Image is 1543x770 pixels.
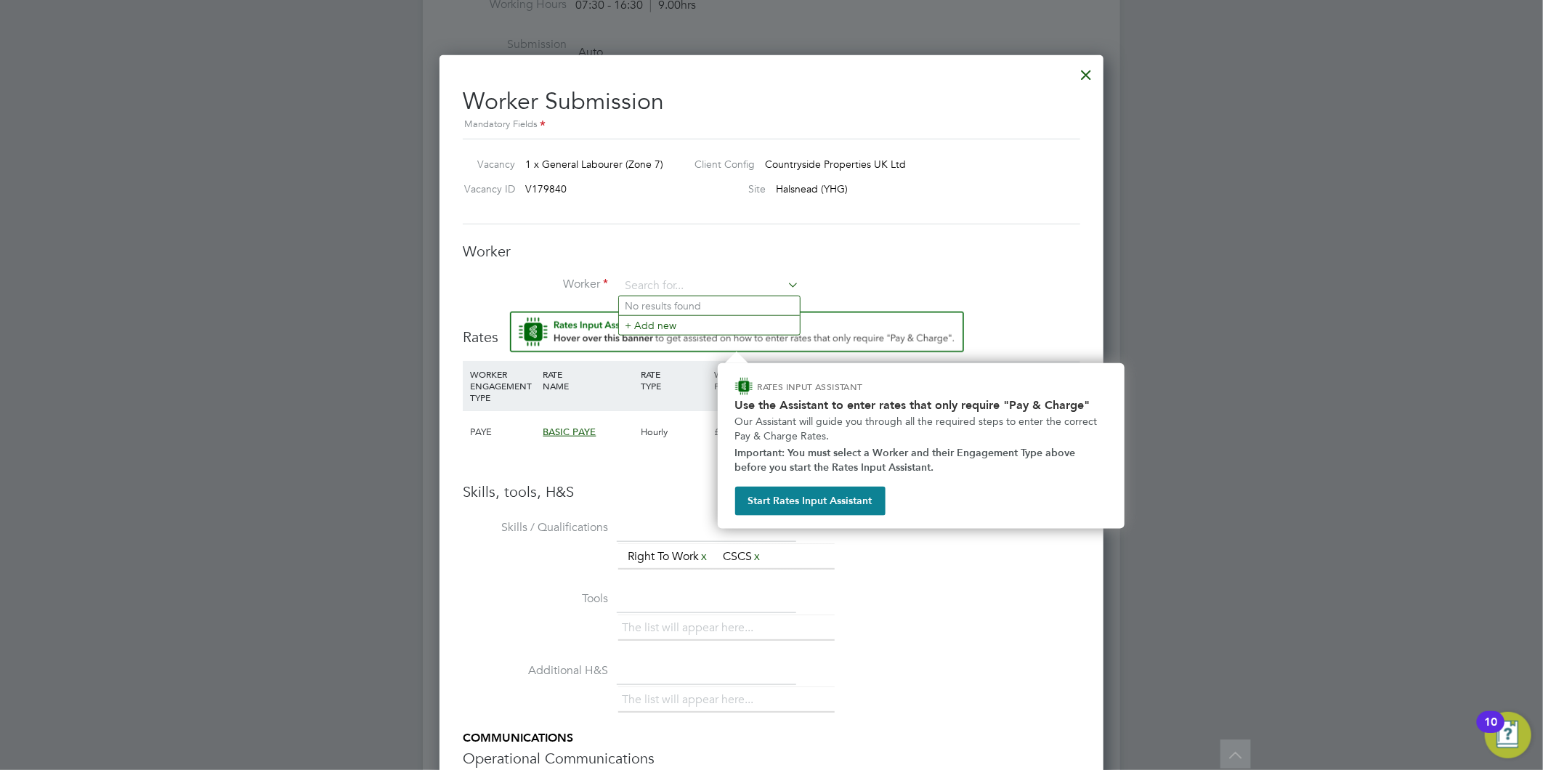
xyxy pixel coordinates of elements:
a: x [699,547,709,566]
strong: Important: You must select a Worker and their Engagement Type above before you start the Rates In... [735,447,1079,474]
li: CSCS [717,547,768,567]
label: Additional H&S [463,663,608,678]
div: WORKER PAY RATE [710,361,784,399]
li: No results found [619,296,800,315]
h2: Worker Submission [463,76,1080,133]
h3: Rates [463,312,1080,346]
div: RATE TYPE [637,361,710,399]
div: WORKER ENGAGEMENT TYPE [466,361,540,410]
li: The list will appear here... [622,618,759,638]
a: x [752,547,762,566]
span: Countryside Properties UK Ltd [766,158,907,171]
div: PAYE [466,411,540,453]
div: HOLIDAY PAY [784,361,857,399]
label: Skills / Qualifications [463,520,608,535]
label: Client Config [684,158,756,171]
div: 10 [1484,722,1497,741]
p: Our Assistant will guide you through all the required steps to enter the correct Pay & Charge Rates. [735,415,1107,443]
span: Halsnead (YHG) [777,182,849,195]
button: Rate Assistant [510,312,964,352]
div: AGENCY MARKUP [930,361,1003,399]
li: The list will appear here... [622,690,759,710]
label: Site [684,182,766,195]
img: ENGAGE Assistant Icon [735,378,753,395]
h2: Use the Assistant to enter rates that only require "Pay & Charge" [735,398,1107,412]
li: + Add new [619,315,800,335]
p: RATES INPUT ASSISTANT [758,381,940,393]
div: AGENCY CHARGE RATE [1003,361,1077,410]
div: How to input Rates that only require Pay & Charge [718,363,1125,529]
div: RATE NAME [540,361,637,399]
span: 1 x General Labourer (Zone 7) [525,158,663,171]
h3: Skills, tools, H&S [463,482,1080,501]
label: Worker [463,277,608,292]
label: Vacancy ID [457,182,515,195]
span: V179840 [525,182,567,195]
div: £12.60 [710,411,784,453]
h5: COMMUNICATIONS [463,731,1080,746]
li: Right To Work [622,547,715,567]
h3: Operational Communications [463,749,1080,768]
label: Vacancy [457,158,515,171]
button: Start Rates Input Assistant [735,487,886,516]
div: Mandatory Fields [463,117,1080,133]
label: Tools [463,591,608,607]
div: Hourly [637,411,710,453]
div: EMPLOYER COST [856,361,930,399]
span: BASIC PAYE [543,426,596,438]
h3: Worker [463,242,1080,261]
input: Search for... [620,275,799,297]
button: Open Resource Center, 10 new notifications [1485,712,1531,758]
